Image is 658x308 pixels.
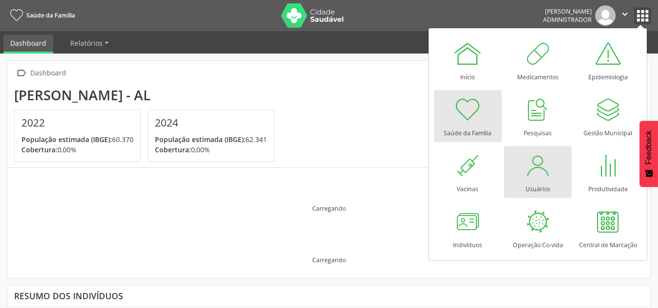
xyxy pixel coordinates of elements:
a: Usuários [504,146,572,198]
div: Dashboard [28,66,68,80]
a: Saúde da Família [434,90,502,142]
a: Relatórios [63,35,115,52]
button:  [616,5,634,26]
a: Vacinas [434,146,502,198]
h4: 2022 [21,117,133,129]
span: Saúde da Família [26,11,75,19]
button: apps [634,7,651,24]
i:  [14,66,28,80]
div: Carregando [312,204,346,213]
div: Resumo dos indivíduos [14,290,644,301]
a: Operação Co-vida [504,202,572,254]
a: Epidemiologia [574,34,642,86]
a: Gestão Municipal [574,90,642,142]
a: Início [434,34,502,86]
a:  Dashboard [14,66,68,80]
img: img [595,5,616,26]
span: Cobertura: [21,145,57,154]
a: Central de Marcação [574,202,642,254]
span: Administrador [543,16,592,24]
a: Medicamentos [504,34,572,86]
span: Feedback [644,130,653,164]
p: 0,00% [21,145,133,155]
a: Dashboard [3,35,53,54]
div: Carregando [312,256,346,264]
a: Indivíduos [434,202,502,254]
span: Cobertura: [155,145,191,154]
h4: 2024 [155,117,267,129]
p: 60.370 [21,134,133,145]
a: Saúde da Família [7,7,75,23]
i:  [620,9,630,19]
p: 62.341 [155,134,267,145]
a: Pesquisas [504,90,572,142]
p: 0,00% [155,145,267,155]
span: População estimada (IBGE): [155,135,245,144]
div: [PERSON_NAME] - AL [14,87,281,103]
button: Feedback - Mostrar pesquisa [639,121,658,187]
span: Relatórios [70,38,103,48]
div: [PERSON_NAME] [543,7,592,16]
span: População estimada (IBGE): [21,135,112,144]
a: Produtividade [574,146,642,198]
